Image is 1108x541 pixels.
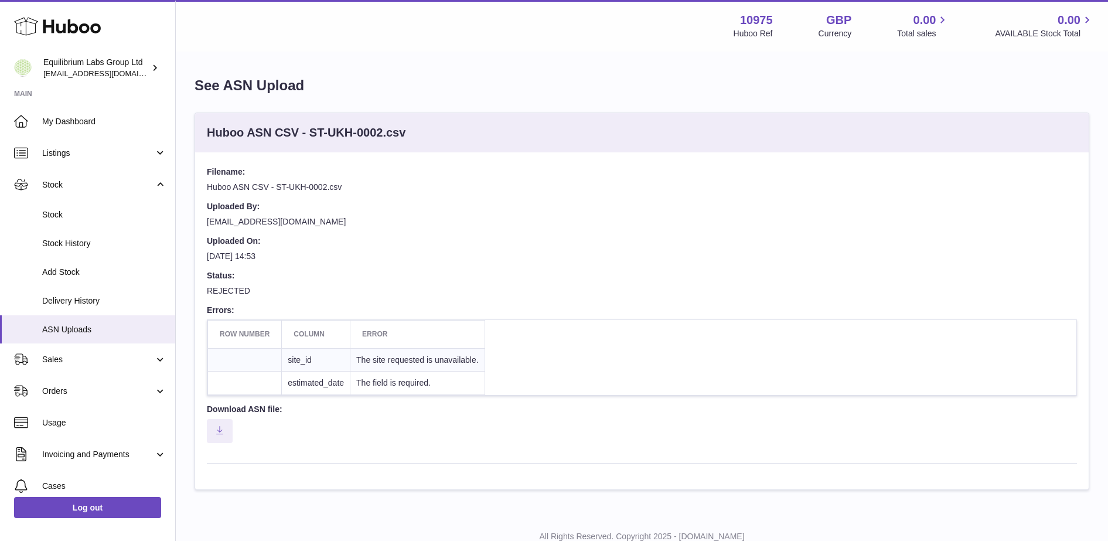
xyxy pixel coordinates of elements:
dd: Huboo ASN CSV - ST-UKH-0002.csv [207,182,1077,201]
dd: [EMAIL_ADDRESS][DOMAIN_NAME] [207,216,1077,236]
th: Row number [208,321,282,348]
th: Column [282,321,350,348]
span: Sales [42,354,154,365]
dt: Status: [207,270,1077,285]
a: Log out [14,497,161,518]
span: Stock History [42,238,166,249]
h3: Huboo ASN CSV - ST-UKH-0002.csv [207,125,405,141]
strong: 10975 [740,12,773,28]
dd: REJECTED [207,285,1077,305]
span: [EMAIL_ADDRESS][DOMAIN_NAME] [43,69,172,78]
td: The field is required. [350,372,485,395]
span: AVAILABLE Stock Total [995,28,1094,39]
dd: [DATE] 14:53 [207,251,1077,270]
span: Cases [42,481,166,492]
span: Invoicing and Payments [42,449,154,460]
span: Listings [42,148,154,159]
span: Add Stock [42,267,166,278]
div: Huboo Ref [734,28,773,39]
dt: Download ASN file: [207,404,1077,419]
span: ASN Uploads [42,324,166,335]
td: The site requested is unavailable. [350,348,485,372]
dt: Filename: [207,166,1077,182]
th: Error [350,321,485,348]
span: Usage [42,417,166,428]
td: estimated_date [282,372,350,395]
div: Equilibrium Labs Group Ltd [43,57,149,79]
h1: See ASN Upload [195,76,304,95]
strong: GBP [826,12,851,28]
div: Currency [819,28,852,39]
dt: Errors: [207,305,1077,320]
span: Orders [42,386,154,397]
span: 0.00 [913,12,936,28]
img: internalAdmin-10975@internal.huboo.com [14,59,32,77]
span: 0.00 [1058,12,1080,28]
td: site_id [282,348,350,372]
span: Total sales [897,28,949,39]
a: 0.00 AVAILABLE Stock Total [995,12,1094,39]
span: My Dashboard [42,116,166,127]
button: Download ASN file [207,419,233,443]
span: Delivery History [42,295,166,307]
span: Stock [42,209,166,220]
dt: Uploaded On: [207,236,1077,251]
a: 0.00 Total sales [897,12,949,39]
dt: Uploaded By: [207,201,1077,216]
span: Stock [42,179,154,190]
